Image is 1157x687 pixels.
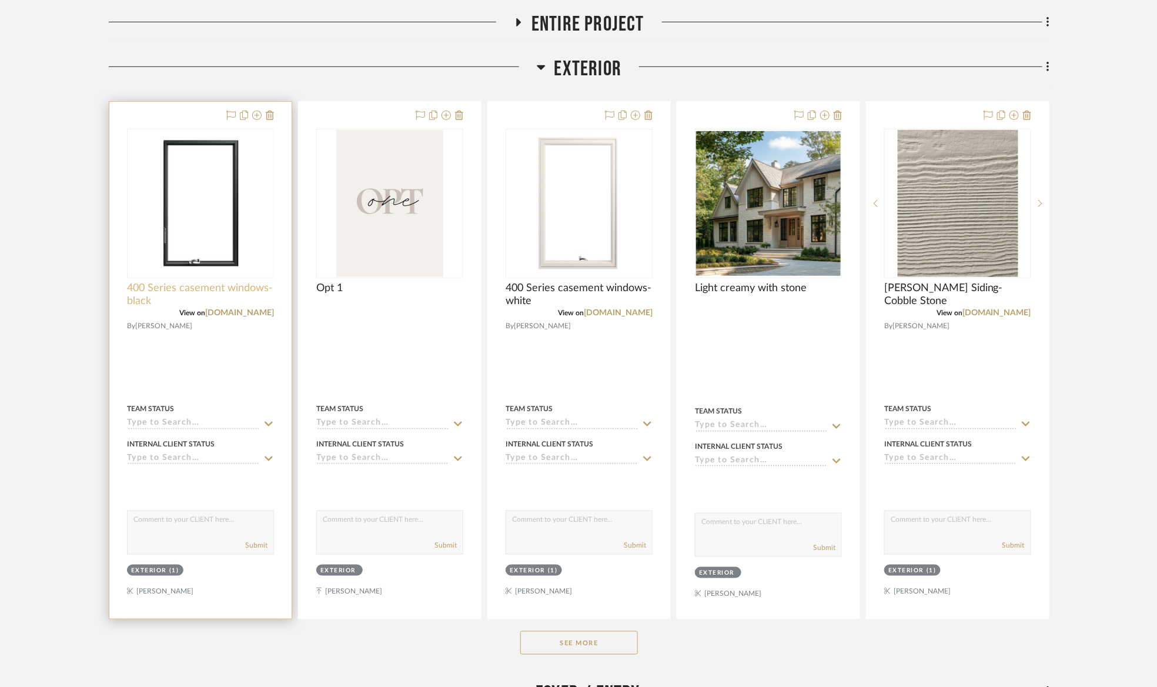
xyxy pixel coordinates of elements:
[434,540,457,551] button: Submit
[898,130,1018,277] img: Hardie Plank Siding- Cobble Stone
[548,566,558,575] div: (1)
[506,453,638,465] input: Type to Search…
[696,131,841,276] img: Light creamy with stone
[699,569,734,578] div: Exterior
[884,403,931,414] div: Team Status
[205,309,274,317] a: [DOMAIN_NAME]
[506,439,593,449] div: Internal Client Status
[179,309,205,316] span: View on
[884,321,892,332] span: By
[336,130,443,277] img: Opt 1
[695,421,828,432] input: Type to Search…
[1002,540,1025,551] button: Submit
[888,566,924,575] div: Exterior
[695,406,742,416] div: Team Status
[506,321,514,332] span: By
[127,453,260,465] input: Type to Search…
[624,540,646,551] button: Submit
[892,321,949,332] span: [PERSON_NAME]
[937,309,962,316] span: View on
[884,282,1031,308] span: [PERSON_NAME] Siding- Cobble Stone
[554,56,622,82] span: Exterior
[127,282,274,308] span: 400 Series casement windows-black
[695,441,783,452] div: Internal Client Status
[127,439,215,449] div: Internal Client Status
[813,542,835,553] button: Submit
[531,12,644,37] span: Entire Project
[135,321,192,332] span: [PERSON_NAME]
[316,453,449,465] input: Type to Search…
[316,418,449,429] input: Type to Search…
[884,453,1017,465] input: Type to Search…
[927,566,937,575] div: (1)
[524,130,634,277] img: 400 Series casement windows-white
[316,282,343,295] span: Opt 1
[145,130,256,277] img: 400 Series casement windows-black
[695,129,841,278] div: 0
[510,566,545,575] div: Exterior
[506,403,553,414] div: Team Status
[316,439,404,449] div: Internal Client Status
[506,282,653,308] span: 400 Series casement windows-white
[514,321,571,332] span: [PERSON_NAME]
[320,566,356,575] div: Exterior
[695,282,807,295] span: Light creamy with stone
[316,403,363,414] div: Team Status
[884,439,972,449] div: Internal Client Status
[558,309,584,316] span: View on
[506,129,652,278] div: 0
[884,418,1017,429] input: Type to Search…
[169,566,179,575] div: (1)
[695,456,828,467] input: Type to Search…
[127,418,260,429] input: Type to Search…
[127,321,135,332] span: By
[584,309,653,317] a: [DOMAIN_NAME]
[131,566,166,575] div: Exterior
[962,309,1031,317] a: [DOMAIN_NAME]
[520,631,638,655] button: See More
[506,418,638,429] input: Type to Search…
[127,403,174,414] div: Team Status
[245,540,267,551] button: Submit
